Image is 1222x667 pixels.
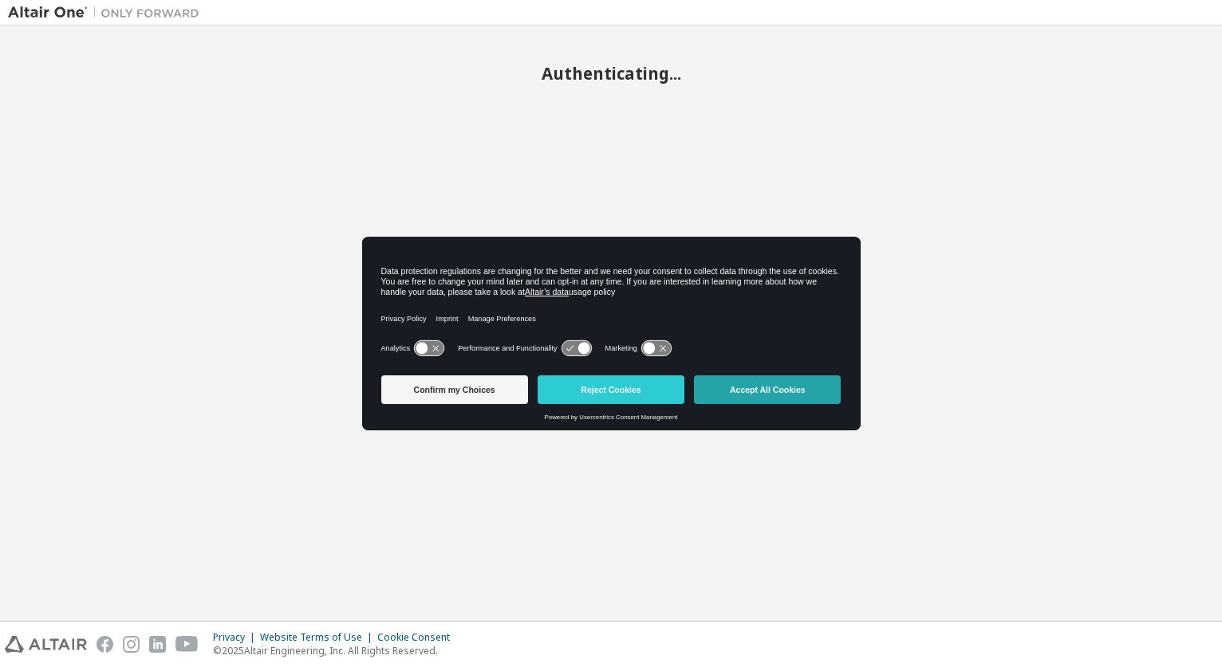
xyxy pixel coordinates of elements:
p: © 2025 Altair Engineering, Inc. All Rights Reserved. [213,644,459,657]
img: altair_logo.svg [5,636,87,653]
img: facebook.svg [97,636,113,653]
img: instagram.svg [123,636,140,653]
img: Altair One [8,5,207,21]
div: Privacy [213,631,260,644]
img: youtube.svg [175,636,199,653]
h2: Authenticating... [8,63,1214,84]
div: Website Terms of Use [260,631,377,644]
div: Cookie Consent [377,631,459,644]
img: linkedin.svg [149,636,166,653]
